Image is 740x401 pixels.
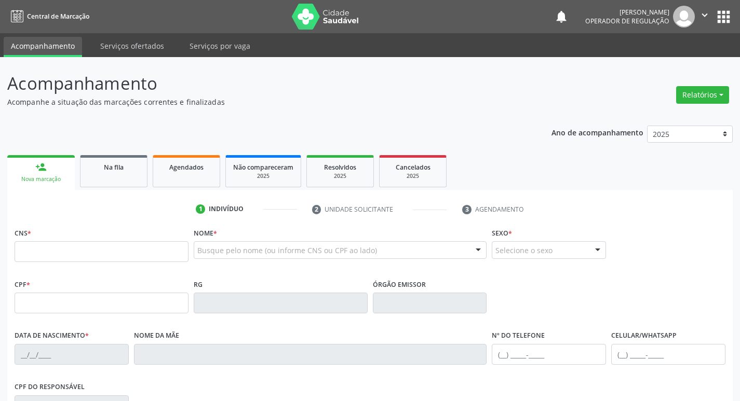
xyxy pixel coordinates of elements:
div: Nova marcação [15,175,68,183]
p: Acompanhamento [7,71,515,96]
span: Resolvidos [324,163,356,172]
label: CNS [15,225,31,241]
label: CPF do responsável [15,379,85,395]
p: Ano de acompanhamento [551,126,643,139]
label: RG [194,276,203,293]
button: apps [715,8,733,26]
input: (__) _____-_____ [611,344,725,365]
span: Na fila [104,163,124,172]
span: Central de Marcação [27,12,89,21]
input: __/__/____ [15,344,129,365]
div: Indivíduo [209,204,244,214]
button: notifications [554,9,569,24]
label: Data de nascimento [15,328,89,344]
label: Nome da mãe [134,328,179,344]
span: Agendados [169,163,204,172]
div: 2025 [233,172,293,180]
i:  [699,9,710,21]
label: Órgão emissor [373,276,426,293]
p: Acompanhe a situação das marcações correntes e finalizadas [7,96,515,107]
a: Acompanhamento [4,37,82,57]
label: CPF [15,276,30,293]
div: [PERSON_NAME] [585,8,669,17]
a: Serviços por vaga [182,37,258,55]
div: 2025 [314,172,366,180]
label: Sexo [492,225,512,241]
img: img [673,6,695,27]
label: Nº do Telefone [492,328,545,344]
span: Busque pelo nome (ou informe CNS ou CPF ao lado) [197,245,377,256]
a: Serviços ofertados [93,37,171,55]
div: 2025 [387,172,439,180]
div: person_add [35,161,47,173]
button:  [695,6,715,27]
span: Selecione o sexo [495,245,553,256]
label: Celular/WhatsApp [611,328,677,344]
span: Não compareceram [233,163,293,172]
span: Cancelados [396,163,430,172]
input: (__) _____-_____ [492,344,606,365]
div: 1 [196,204,205,214]
a: Central de Marcação [7,8,89,25]
span: Operador de regulação [585,17,669,25]
label: Nome [194,225,217,241]
button: Relatórios [676,86,729,104]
